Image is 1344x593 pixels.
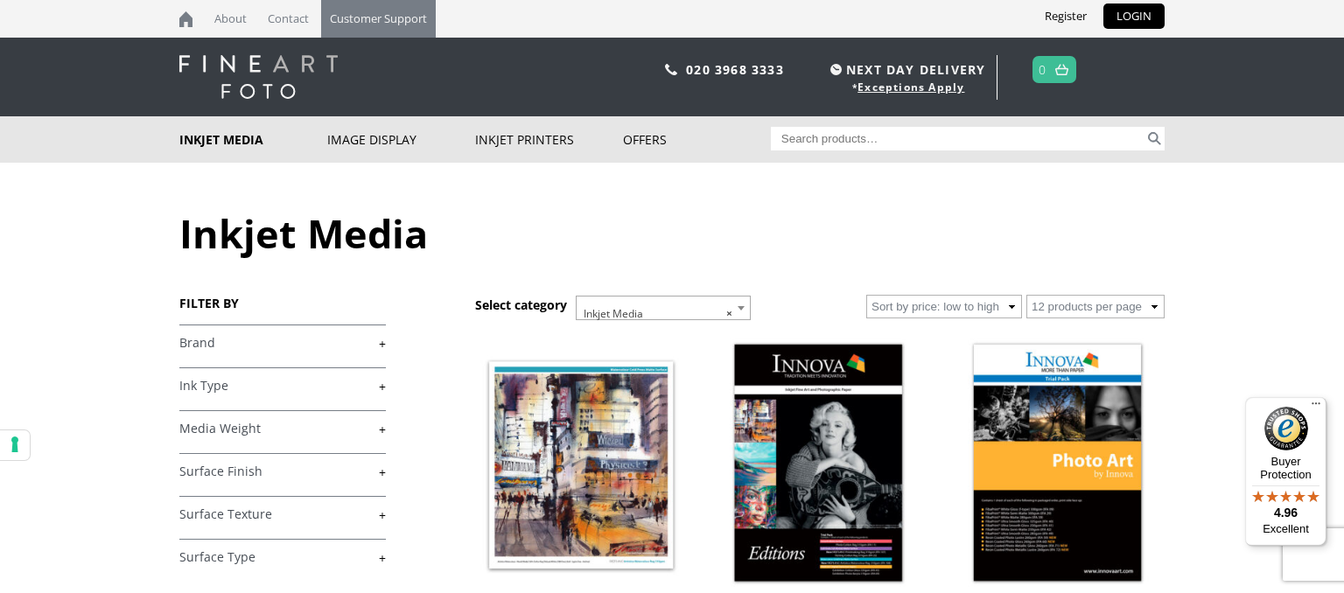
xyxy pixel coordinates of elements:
[771,127,1145,150] input: Search products…
[1305,397,1326,418] button: Menu
[179,464,386,480] a: +
[179,55,338,99] img: logo-white.svg
[665,64,677,75] img: phone.svg
[1274,506,1298,520] span: 4.96
[1103,3,1165,29] a: LOGIN
[576,296,751,320] span: Inkjet Media
[179,421,386,437] a: +
[1245,455,1326,481] p: Buyer Protection
[475,296,567,313] h3: Select category
[1055,64,1068,75] img: basket.svg
[327,116,475,163] a: Image Display
[1039,57,1046,82] a: 0
[179,453,386,488] h4: Surface Finish
[179,549,386,566] a: +
[1245,397,1326,546] button: Trusted Shops TrustmarkBuyer Protection4.96Excellent
[866,295,1022,318] select: Shop order
[475,116,623,163] a: Inkjet Printers
[179,335,386,352] a: +
[179,496,386,531] h4: Surface Texture
[179,410,386,445] h4: Media Weight
[179,378,386,394] a: +
[179,506,386,523] a: +
[726,302,732,326] span: ×
[1264,407,1308,450] img: Trusted Shops Trustmark
[1144,127,1165,150] button: Search
[179,295,386,311] h3: FILTER BY
[179,324,386,359] h4: Brand
[1032,3,1100,29] a: Register
[830,64,842,75] img: time.svg
[179,367,386,402] h4: Ink Type
[577,296,750,331] span: Inkjet Media
[1245,522,1326,536] p: Excellent
[826,59,985,80] span: NEXT DAY DELIVERY
[857,80,964,94] a: Exceptions Apply
[179,539,386,574] h4: Surface Type
[623,116,771,163] a: Offers
[179,116,327,163] a: Inkjet Media
[179,206,1165,260] h1: Inkjet Media
[686,61,784,78] a: 020 3968 3333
